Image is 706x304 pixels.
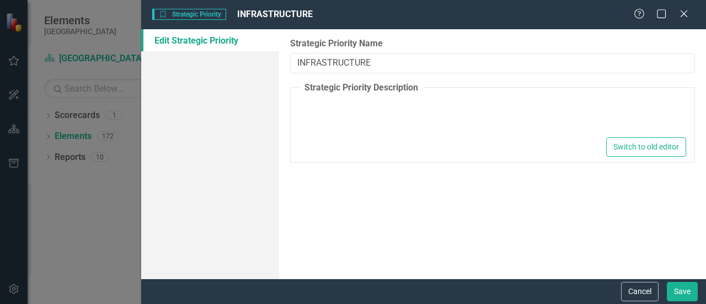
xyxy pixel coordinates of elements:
[290,38,695,50] label: Strategic Priority Name
[237,9,313,19] span: INFRASTRUCTURE
[621,282,659,301] button: Cancel
[667,282,698,301] button: Save
[152,9,226,20] span: Strategic Priority
[299,82,424,94] legend: Strategic Priority Description
[290,53,695,73] input: Strategic Priority Name
[606,137,686,157] button: Switch to old editor
[141,29,279,51] a: Edit Strategic Priority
